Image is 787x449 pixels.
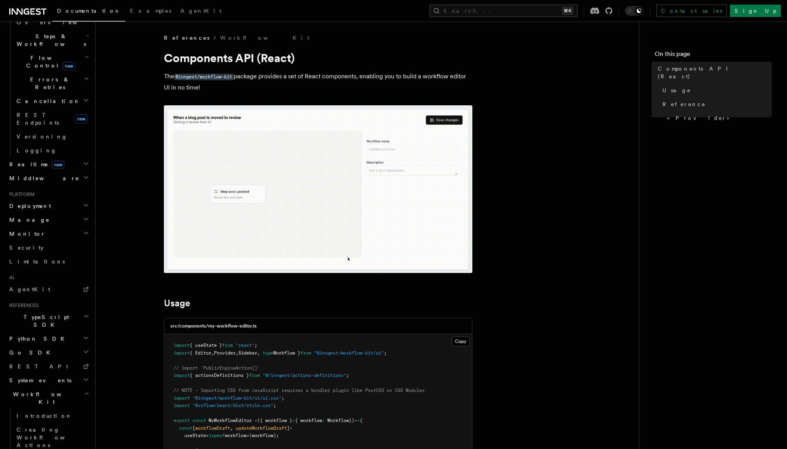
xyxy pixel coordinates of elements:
span: const [192,418,206,423]
button: Errors & Retries [13,73,91,94]
button: Cancellation [13,94,91,108]
span: Monitor [6,230,46,238]
a: Reference [659,97,772,111]
span: , [211,350,214,356]
a: Examples [125,2,176,21]
span: workflowDraft [195,425,230,431]
span: import [174,350,190,356]
span: ; [346,373,349,378]
span: Workflow [327,418,349,423]
a: Overview [13,15,91,29]
span: Steps & Workflows [13,32,86,48]
a: Security [6,241,91,255]
a: Workflow Kit [220,34,309,42]
span: import [174,403,190,408]
span: => [354,418,360,423]
span: Introduction [17,413,72,419]
span: export [174,418,190,423]
a: Usage [164,298,190,309]
button: Python SDK [6,332,91,346]
span: import [174,395,190,401]
span: Reference [662,100,706,108]
h1: Components API (React) [164,51,472,65]
a: Usage [659,83,772,97]
span: const [179,425,192,431]
span: Cancellation [13,97,80,105]
button: Realtimenew [6,157,91,171]
button: Flow Controlnew [13,51,91,73]
span: Security [9,245,44,251]
span: "react" [236,343,254,348]
span: Creating Workflow Actions [17,427,84,448]
span: Manage [6,216,50,224]
button: Workflow Kit [6,387,91,409]
button: Go SDK [6,346,91,360]
div: Inngest Functions [6,15,91,157]
button: Manage [6,213,91,227]
span: ; [384,350,387,356]
span: : [292,418,295,423]
span: System events [6,376,71,384]
span: ; [281,395,284,401]
span: , [236,350,238,356]
span: < [206,433,209,438]
a: Sign Up [730,5,781,17]
code: @inngest/workflow-kit [174,74,234,80]
span: Flow Control [13,54,85,69]
span: Python SDK [6,335,69,343]
span: Errors & Retries [13,76,84,91]
a: @inngest/workflow-kit [174,73,234,80]
span: : [322,418,325,423]
span: Documentation [57,8,121,14]
span: Sidebar [238,350,257,356]
img: workflow-kit-announcement-video-loop.gif [164,105,472,273]
span: References [6,302,39,309]
button: Deployment [6,199,91,213]
span: workflow>(workflow); [225,433,279,438]
span: AgentKit [9,286,50,292]
span: AgentKit [180,8,221,14]
span: Components API (React) [658,65,772,80]
a: Limitations [6,255,91,268]
span: // import `PublicEngineAction[]` [174,365,260,371]
span: new [62,62,75,70]
span: Go SDK [6,349,55,356]
span: ({ workflow } [257,418,292,423]
span: REST Endpoints [17,112,59,126]
span: { actionsDefinitions } [190,373,249,378]
h3: src/components/my-workflow-editor.ts [170,323,257,329]
span: References [164,34,209,42]
span: updateWorkflowDraft [236,425,287,431]
span: import [174,373,190,378]
kbd: ⌘K [562,7,573,15]
span: = [290,425,292,431]
span: Realtime [6,160,64,168]
button: TypeScript SDK [6,310,91,332]
span: Middleware [6,174,79,182]
span: MyWorkflowEditor [209,418,252,423]
span: <Provider> [667,114,735,122]
a: AgentKit [6,282,91,296]
a: Logging [13,143,91,157]
span: import [174,343,190,348]
span: { [360,418,362,423]
span: Deployment [6,202,51,210]
span: Versioning [17,133,67,140]
span: , [230,425,233,431]
a: Documentation [52,2,125,22]
span: from [300,350,311,356]
span: "@/inngest/actions-definitions" [263,373,346,378]
span: type [263,350,273,356]
a: Introduction [13,409,91,423]
h4: On this page [655,49,772,62]
span: { Editor [190,350,211,356]
button: Toggle dark mode [625,6,644,15]
a: <Provider> [664,111,772,125]
span: AI [6,275,14,281]
button: Steps & Workflows [13,29,91,51]
span: ; [273,403,276,408]
span: { workflow [295,418,322,423]
span: { useState } [190,343,222,348]
a: REST API [6,360,91,373]
a: AgentKit [176,2,226,21]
